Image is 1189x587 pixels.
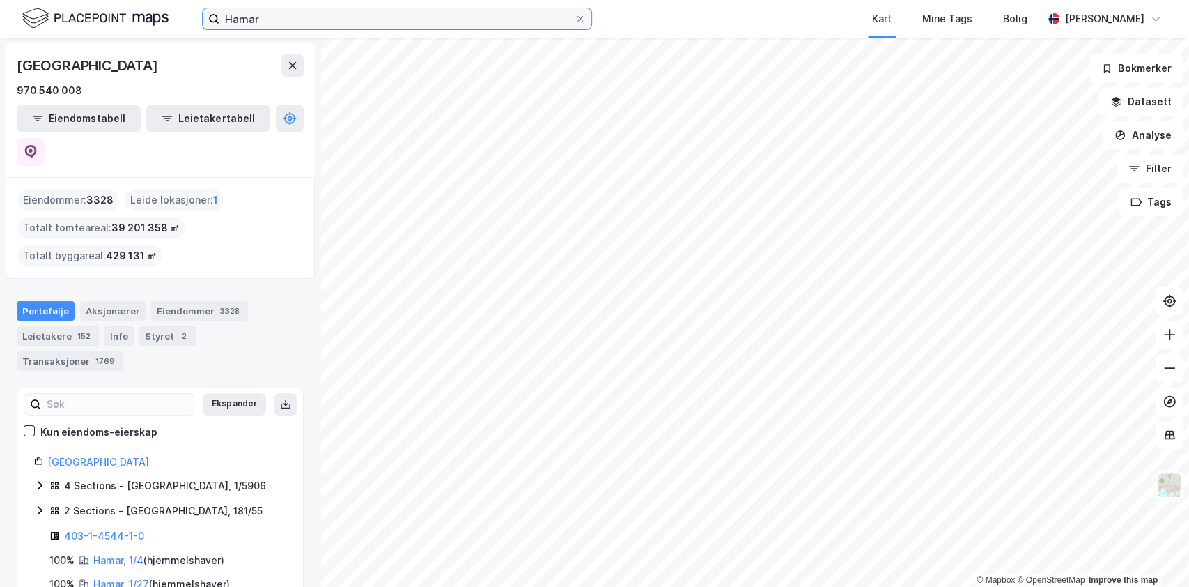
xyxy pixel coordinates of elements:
div: Kontrollprogram for chat [1119,520,1189,587]
input: Søk [41,394,194,415]
div: 2 [177,329,191,343]
span: 39 201 358 ㎡ [111,220,180,236]
a: OpenStreetMap [1017,575,1085,585]
div: Eiendommer : [17,189,119,211]
div: 152 [75,329,93,343]
a: 403-1-4544-1-0 [64,530,144,542]
input: Søk på adresse, matrikkel, gårdeiere, leietakere eller personer [219,8,575,29]
span: 3328 [86,192,114,208]
span: 1 [213,192,218,208]
div: [GEOGRAPHIC_DATA] [17,54,161,77]
div: Mine Tags [922,10,972,27]
img: logo.f888ab2527a4732fd821a326f86c7f29.svg [22,6,169,31]
div: Totalt tomteareal : [17,217,185,239]
div: Portefølje [17,301,75,321]
div: Styret [139,326,196,346]
iframe: Chat Widget [1119,520,1189,587]
button: Ekspander [203,393,266,416]
span: 429 131 ㎡ [106,247,157,264]
div: 2 Sections - [GEOGRAPHIC_DATA], 181/55 [64,503,263,519]
div: 100% [49,552,75,569]
div: 1769 [93,354,118,368]
div: Totalt byggareal : [17,245,162,267]
img: Z [1156,472,1183,498]
div: Bolig [1003,10,1027,27]
div: Info [104,326,134,346]
button: Analyse [1103,121,1183,149]
button: Datasett [1098,88,1183,116]
div: 970 540 008 [17,82,82,99]
button: Filter [1117,155,1183,183]
div: Aksjonærer [80,301,146,321]
div: 3328 [217,304,242,318]
div: 4 Sections - [GEOGRAPHIC_DATA], 1/5906 [64,478,266,494]
button: Tags [1119,188,1183,216]
button: Bokmerker [1089,54,1183,82]
button: Eiendomstabell [17,105,141,132]
a: Hamar, 1/4 [93,554,143,566]
a: Improve this map [1089,575,1158,585]
div: Transaksjoner [17,351,123,371]
div: Eiendommer [151,301,248,321]
a: [GEOGRAPHIC_DATA] [47,456,149,468]
div: Kun eiendoms-eierskap [40,424,157,441]
div: [PERSON_NAME] [1065,10,1144,27]
div: Leietakere [17,326,99,346]
div: Leide lokasjoner : [125,189,224,211]
div: Kart [872,10,892,27]
div: ( hjemmelshaver ) [93,552,224,569]
button: Leietakertabell [146,105,270,132]
a: Mapbox [977,575,1015,585]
